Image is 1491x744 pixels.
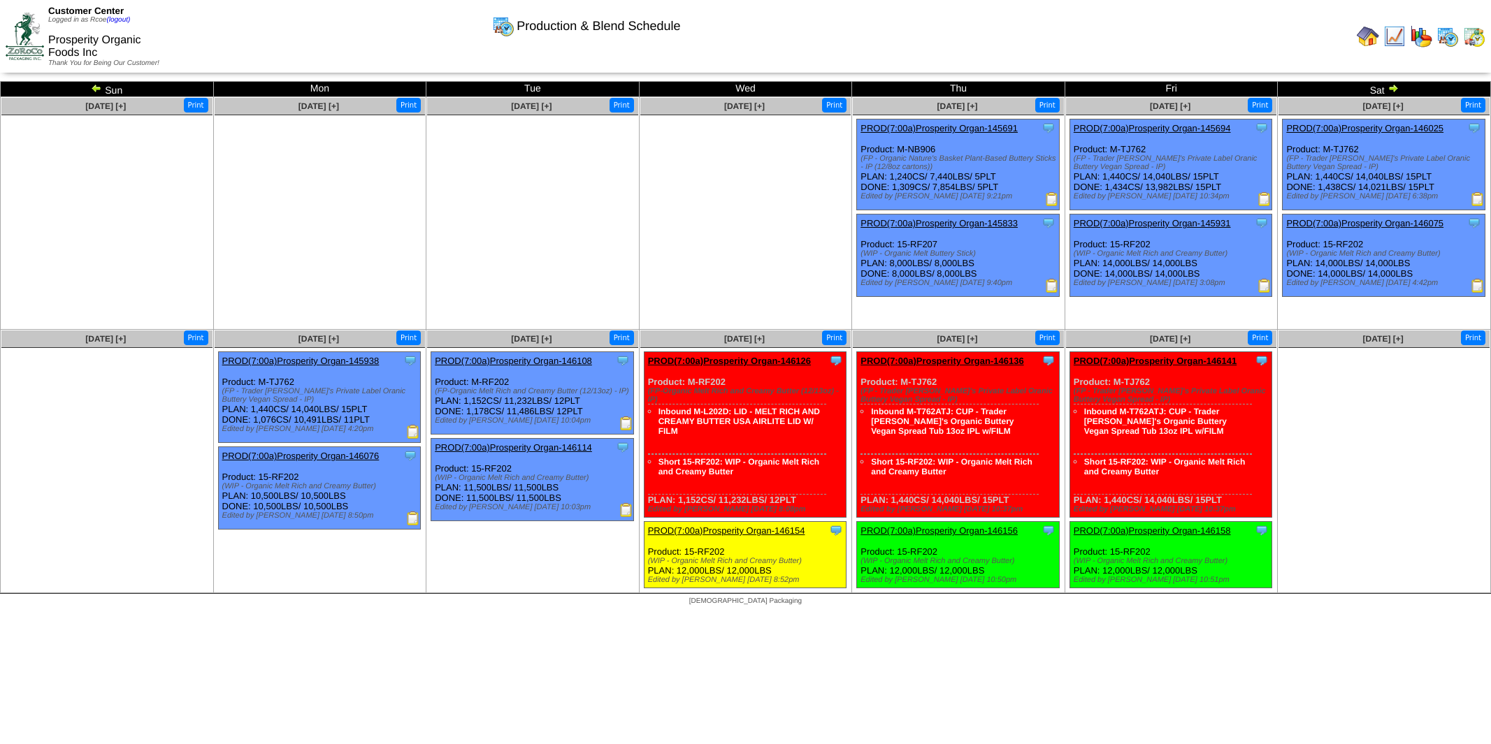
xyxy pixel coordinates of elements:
a: PROD(7:00a)Prosperity Organ-145691 [860,123,1018,133]
div: Edited by [PERSON_NAME] [DATE] 4:42pm [1286,279,1485,287]
span: Prosperity Organic Foods Inc [48,34,141,59]
td: Mon [213,82,426,97]
div: (WIP - Organic Melt Buttery Stick) [860,249,1059,258]
td: Thu [852,82,1065,97]
td: Tue [426,82,640,97]
a: Inbound M-T762ATJ: CUP - Trader [PERSON_NAME]'s Organic Buttery Vegan Spread Tub 13oz IPL w/FILM [871,407,1014,436]
div: Edited by [PERSON_NAME] [DATE] 8:50pm [222,511,421,520]
img: Tooltip [403,448,417,462]
div: Edited by [PERSON_NAME] [DATE] 10:37pm [1074,505,1272,513]
div: Product: 15-RF202 PLAN: 10,500LBS / 10,500LBS DONE: 10,500LBS / 10,500LBS [218,447,421,530]
button: Print [396,330,421,345]
button: Print [396,98,421,112]
div: Product: M-RF202 PLAN: 1,152CS / 11,232LBS / 12PLT [644,352,847,518]
div: Product: M-TJ762 PLAN: 1,440CS / 14,040LBS / 15PLT DONE: 1,438CS / 14,021LBS / 15PLT [1283,119,1485,210]
a: PROD(7:00a)Prosperity Organ-145694 [1074,123,1231,133]
span: [DATE] [+] [1363,334,1404,344]
a: PROD(7:00a)Prosperity Organ-146025 [1286,123,1443,133]
div: Product: 15-RF202 PLAN: 12,000LBS / 12,000LBS [1069,522,1272,588]
img: Tooltip [403,353,417,367]
a: PROD(7:00a)Prosperity Organ-145938 [222,356,380,366]
div: Product: M-TJ762 PLAN: 1,440CS / 14,040LBS / 15PLT [857,352,1060,518]
img: Tooltip [1467,216,1481,230]
td: Sun [1,82,214,97]
a: [DATE] [+] [724,101,765,111]
a: PROD(7:00a)Prosperity Organ-146108 [435,356,592,366]
a: PROD(7:00a)Prosperity Organ-146158 [1074,525,1231,536]
img: Tooltip [829,523,843,537]
a: PROD(7:00a)Prosperity Organ-146156 [860,525,1018,536]
a: PROD(7:00a)Prosperity Organ-145833 [860,218,1018,228]
div: Product: 15-RF207 PLAN: 8,000LBS / 8,000LBS DONE: 8,000LBS / 8,000LBS [857,214,1060,297]
div: Product: M-TJ762 PLAN: 1,440CS / 14,040LBS / 15PLT DONE: 1,434CS / 13,982LBS / 15PLT [1069,119,1272,210]
img: Tooltip [1042,523,1056,537]
img: Tooltip [1255,216,1269,230]
a: PROD(7:00a)Prosperity Organ-146141 [1074,356,1237,366]
div: (WIP - Organic Melt Rich and Creamy Butter) [860,557,1059,565]
div: Product: 15-RF202 PLAN: 14,000LBS / 14,000LBS DONE: 14,000LBS / 14,000LBS [1069,214,1272,297]
button: Print [610,98,634,112]
a: [DATE] [+] [1150,334,1190,344]
a: [DATE] [+] [85,101,126,111]
div: Product: M-TJ762 PLAN: 1,440CS / 14,040LBS / 15PLT [1069,352,1272,518]
div: Edited by [PERSON_NAME] [DATE] 10:50pm [860,576,1059,584]
div: Edited by [PERSON_NAME] [DATE] 9:21pm [860,192,1059,200]
div: (FP - Trader [PERSON_NAME]'s Private Label Oranic Buttery Vegan Spread - IP) [1074,387,1272,404]
div: (FP - Trader [PERSON_NAME]'s Private Label Oranic Buttery Vegan Spread - IP) [1074,154,1272,171]
button: Print [1248,98,1272,112]
button: Print [822,330,847,345]
span: [DEMOGRAPHIC_DATA] Packaging [689,597,802,605]
img: arrowright.gif [1388,82,1399,94]
a: [DATE] [+] [937,334,977,344]
a: PROD(7:00a)Prosperity Organ-146126 [648,356,811,366]
img: Tooltip [1042,216,1056,230]
div: Edited by [PERSON_NAME] [DATE] 8:52pm [648,576,847,584]
img: Production Report [406,511,420,525]
div: (FP-Organic Melt Rich and Creamy Butter (12/13oz) - IP) [648,387,847,404]
img: ZoRoCo_Logo(Green%26Foil)%20jpg.webp [6,13,44,59]
img: Tooltip [1042,353,1056,367]
img: Production Report [619,503,633,517]
div: (WIP - Organic Melt Rich and Creamy Butter) [648,557,847,565]
div: (WIP - Organic Melt Rich and Creamy Butter) [1074,249,1272,258]
a: Short 15-RF202: WIP - Organic Melt Rich and Creamy Butter [871,457,1032,476]
div: (FP - Trader [PERSON_NAME]'s Private Label Oranic Buttery Vegan Spread - IP) [222,387,421,404]
a: Inbound M-T762ATJ: CUP - Trader [PERSON_NAME]'s Organic Buttery Vegan Spread Tub 13oz IPL w/FILM [1084,407,1227,436]
img: Tooltip [616,353,630,367]
div: (WIP - Organic Melt Rich and Creamy Butter) [1286,249,1485,258]
span: Thank You for Being Our Customer! [48,59,159,67]
img: Production Report [1045,279,1059,293]
span: [DATE] [+] [1363,101,1404,111]
span: Customer Center [48,6,124,16]
img: Tooltip [829,353,843,367]
img: arrowleft.gif [91,82,102,94]
td: Wed [639,82,852,97]
div: Product: 15-RF202 PLAN: 12,000LBS / 12,000LBS [857,522,1060,588]
span: [DATE] [+] [724,334,765,344]
img: home.gif [1357,25,1379,48]
span: [DATE] [+] [511,101,552,111]
a: [DATE] [+] [511,334,552,344]
div: Product: M-TJ762 PLAN: 1,440CS / 14,040LBS / 15PLT DONE: 1,076CS / 10,491LBS / 11PLT [218,352,421,443]
a: PROD(7:00a)Prosperity Organ-146136 [860,356,1023,366]
span: Production & Blend Schedule [517,19,680,34]
a: [DATE] [+] [937,101,977,111]
img: calendarinout.gif [1463,25,1485,48]
div: Product: M-RF202 PLAN: 1,152CS / 11,232LBS / 12PLT DONE: 1,178CS / 11,486LBS / 12PLT [431,352,634,435]
div: Edited by [PERSON_NAME] [DATE] 4:20pm [222,425,421,433]
button: Print [184,98,208,112]
div: (FP - Trader [PERSON_NAME]'s Private Label Oranic Buttery Vegan Spread - IP) [1286,154,1485,171]
div: Edited by [PERSON_NAME] [DATE] 10:03pm [435,503,633,511]
img: line_graph.gif [1383,25,1406,48]
button: Print [1461,330,1485,345]
img: Production Report [619,416,633,430]
a: [DATE] [+] [85,334,126,344]
div: Edited by [PERSON_NAME] [DATE] 9:40pm [860,279,1059,287]
a: Short 15-RF202: WIP - Organic Melt Rich and Creamy Butter [658,457,819,476]
button: Print [1035,330,1060,345]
